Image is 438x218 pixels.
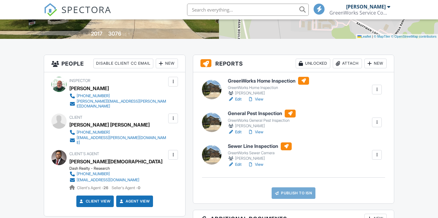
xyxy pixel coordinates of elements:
[69,135,167,145] a: [EMAIL_ADDRESS][PERSON_NAME][DOMAIN_NAME]
[228,142,292,150] h6: Sewer Line Inspection
[364,59,387,68] div: New
[118,198,150,204] a: Agent View
[108,30,121,37] div: 3076
[77,130,110,135] div: [PHONE_NUMBER]
[228,123,296,129] div: [PERSON_NAME]
[228,96,242,102] a: Edit
[69,120,150,129] div: [PERSON_NAME] [PERSON_NAME]
[69,152,99,156] span: Client's Agent
[228,129,242,135] a: Edit
[248,96,263,102] a: View
[372,35,373,38] span: |
[77,186,109,190] span: Client's Agent -
[103,186,108,190] strong: 26
[329,10,390,16] div: GreenWorks Service Company
[193,55,394,72] h3: Reports
[77,172,110,176] div: [PHONE_NUMBER]
[69,166,162,171] div: Dash Realty - Research
[138,186,140,190] strong: 0
[248,162,263,168] a: View
[69,171,158,177] a: [PHONE_NUMBER]
[83,32,90,36] span: Built
[346,4,386,10] div: [PERSON_NAME]
[156,59,178,68] div: New
[228,155,292,162] div: [PERSON_NAME]
[77,99,167,109] div: [PERSON_NAME][EMAIL_ADDRESS][PERSON_NAME][DOMAIN_NAME]
[228,110,296,118] h6: General Pest Inspection
[69,157,162,166] div: [PERSON_NAME][DEMOGRAPHIC_DATA]
[44,55,185,72] h3: People
[228,162,242,168] a: Edit
[69,93,167,99] a: [PHONE_NUMBER]
[69,99,167,109] a: [PERSON_NAME][EMAIL_ADDRESS][PERSON_NAME][DOMAIN_NAME]
[69,78,90,83] span: Inspector
[296,59,330,68] div: Unlocked
[69,84,109,93] div: [PERSON_NAME]
[69,115,82,120] span: Client
[44,8,111,21] a: SPECTORA
[187,4,309,16] input: Search everything...
[228,85,309,90] div: GreenWorks Home Inspection
[122,32,131,36] span: sq. ft.
[77,94,110,98] div: [PHONE_NUMBER]
[78,198,111,204] a: Client View
[93,59,153,68] div: Disable Client CC Email
[228,77,309,85] h6: GreenWorks Home Inspection
[61,3,111,16] span: SPECTORA
[44,3,57,16] img: The Best Home Inspection Software - Spectora
[69,129,167,135] a: [PHONE_NUMBER]
[357,35,371,38] a: Leaflet
[228,151,292,155] div: GreenWorks Sewer Camera
[248,129,263,135] a: View
[228,90,309,96] div: [PERSON_NAME]
[91,30,103,37] div: 2017
[77,135,167,145] div: [EMAIL_ADDRESS][PERSON_NAME][DOMAIN_NAME]
[391,35,436,38] a: © OpenStreetMap contributors
[228,118,296,123] div: GreenWorks General Pest Inspection
[228,142,292,162] a: Sewer Line Inspection GreenWorks Sewer Camera [PERSON_NAME]
[228,110,296,129] a: General Pest Inspection GreenWorks General Pest Inspection [PERSON_NAME]
[77,178,139,182] div: [EMAIL_ADDRESS][DOMAIN_NAME]
[374,35,390,38] a: © MapTiler
[69,177,158,183] a: [EMAIL_ADDRESS][DOMAIN_NAME]
[228,77,309,96] a: GreenWorks Home Inspection GreenWorks Home Inspection [PERSON_NAME]
[272,187,315,199] a: Publish to ISN
[112,186,140,190] span: Seller's Agent -
[333,59,362,68] div: Attach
